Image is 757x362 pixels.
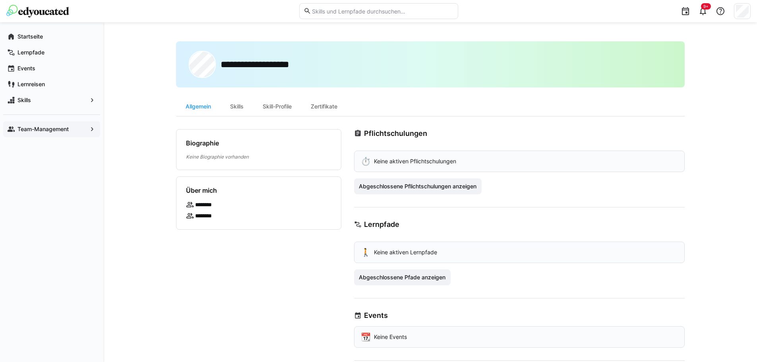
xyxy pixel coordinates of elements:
[374,333,407,341] p: Keine Events
[361,157,371,165] div: ⏱️
[176,97,221,116] div: Allgemein
[354,269,451,285] button: Abgeschlossene Pfade anzeigen
[374,248,437,256] p: Keine aktiven Lernpfade
[364,220,399,229] h3: Lernpfade
[354,178,482,194] button: Abgeschlossene Pflichtschulungen anzeigen
[301,97,347,116] div: Zertifikate
[311,8,453,15] input: Skills und Lernpfade durchsuchen…
[361,333,371,341] div: 📆
[253,97,301,116] div: Skill-Profile
[186,186,217,194] h4: Über mich
[364,129,427,138] h3: Pflichtschulungen
[374,157,456,165] p: Keine aktiven Pflichtschulungen
[358,182,478,190] span: Abgeschlossene Pflichtschulungen anzeigen
[186,139,219,147] h4: Biographie
[221,97,253,116] div: Skills
[703,4,709,9] span: 9+
[186,153,331,160] p: Keine Biographie vorhanden
[358,273,447,281] span: Abgeschlossene Pfade anzeigen
[364,311,388,320] h3: Events
[361,248,371,256] div: 🚶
